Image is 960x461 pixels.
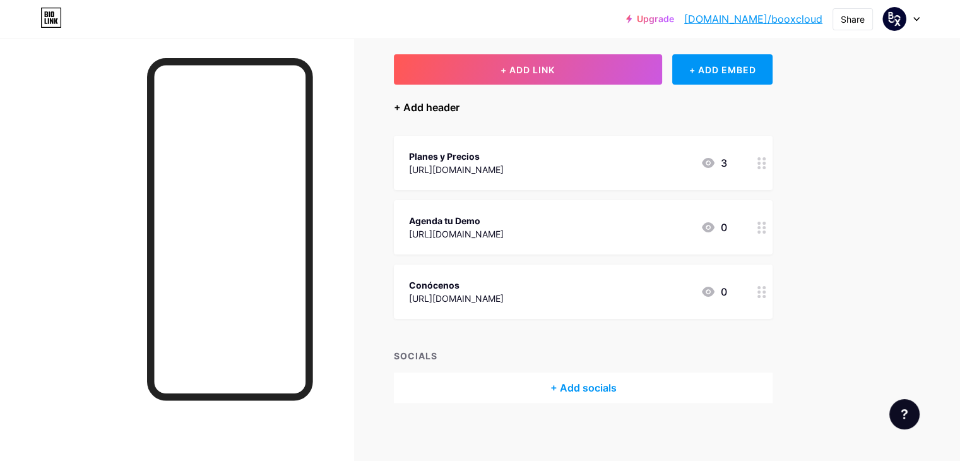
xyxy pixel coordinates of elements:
[701,284,727,299] div: 0
[394,373,773,403] div: + Add socials
[409,278,504,292] div: Conócenos
[409,214,504,227] div: Agenda tu Demo
[394,349,773,362] div: SOCIALS
[409,150,504,163] div: Planes y Precios
[701,155,727,171] div: 3
[409,163,504,176] div: [URL][DOMAIN_NAME]
[394,100,459,115] div: + Add header
[409,227,504,241] div: [URL][DOMAIN_NAME]
[841,13,865,26] div: Share
[626,14,674,24] a: Upgrade
[409,292,504,305] div: [URL][DOMAIN_NAME]
[882,7,906,31] img: booxcloud
[701,220,727,235] div: 0
[394,54,662,85] button: + ADD LINK
[684,11,822,27] a: [DOMAIN_NAME]/booxcloud
[501,64,555,75] span: + ADD LINK
[672,54,773,85] div: + ADD EMBED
